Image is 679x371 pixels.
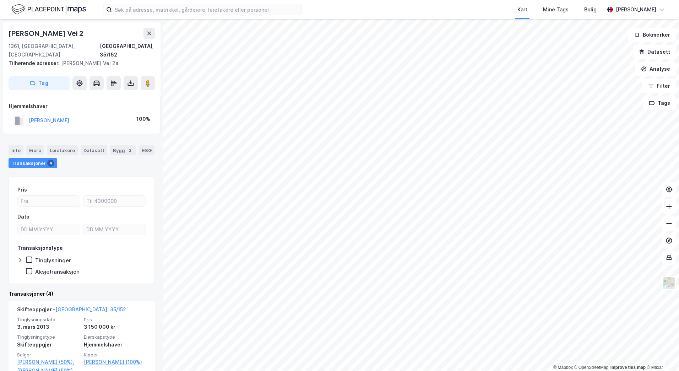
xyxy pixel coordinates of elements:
div: Skifteoppgjør - [17,305,126,317]
div: [PERSON_NAME] [616,5,656,14]
div: Kart [517,5,527,14]
button: Filter [642,79,676,93]
span: Kjøper [84,352,146,358]
div: Hjemmelshaver [84,340,146,349]
div: Eiere [26,145,44,155]
div: 100% [136,115,150,123]
button: Tags [643,96,676,110]
span: Selger [17,352,80,358]
span: Tilhørende adresser: [9,60,61,66]
span: Eierskapstype [84,334,146,340]
div: Pris [17,185,27,194]
div: Hjemmelshaver [9,102,154,111]
button: Bokmerker [628,28,676,42]
div: Transaksjoner [9,158,57,168]
div: Datasett [81,145,107,155]
a: [PERSON_NAME] (50%), [17,358,80,366]
div: [PERSON_NAME] Vei 2a [9,59,149,68]
a: [PERSON_NAME] (100%) [84,358,146,366]
iframe: Chat Widget [643,337,679,371]
div: 3 150 000 kr [84,323,146,331]
input: Fra [18,196,80,206]
button: Datasett [633,45,676,59]
div: Dato [17,213,29,221]
div: 4 [47,160,54,167]
div: 3. mars 2013 [17,323,80,331]
div: Bygg [110,145,136,155]
div: 2 [126,147,134,154]
div: Bolig [584,5,597,14]
div: [PERSON_NAME] Vei 2 [9,28,85,39]
div: 1361, [GEOGRAPHIC_DATA], [GEOGRAPHIC_DATA] [9,42,100,59]
input: DD.MM.YYYY [18,224,80,235]
button: Tag [9,76,70,90]
a: Improve this map [610,365,646,370]
img: Z [662,276,676,290]
div: Leietakere [47,145,78,155]
div: Mine Tags [543,5,569,14]
input: DD.MM.YYYY [83,224,146,235]
button: Analyse [635,62,676,76]
div: Tinglysninger [35,257,71,264]
div: Transaksjoner (4) [9,290,155,298]
span: Pris [84,317,146,323]
div: Transaksjonstype [17,244,63,252]
input: Søk på adresse, matrikkel, gårdeiere, leietakere eller personer [112,4,302,15]
a: OpenStreetMap [574,365,609,370]
div: Info [9,145,23,155]
div: [GEOGRAPHIC_DATA], 35/152 [100,42,155,59]
div: Kontrollprogram for chat [643,337,679,371]
a: Mapbox [553,365,573,370]
input: Til 4300000 [83,196,146,206]
span: Tinglysningsdato [17,317,80,323]
img: logo.f888ab2527a4732fd821a326f86c7f29.svg [11,3,86,16]
div: Aksjetransaksjon [35,268,80,275]
div: ESG [139,145,154,155]
a: [GEOGRAPHIC_DATA], 35/152 [55,306,126,312]
span: Tinglysningstype [17,334,80,340]
div: Skifteoppgjør [17,340,80,349]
